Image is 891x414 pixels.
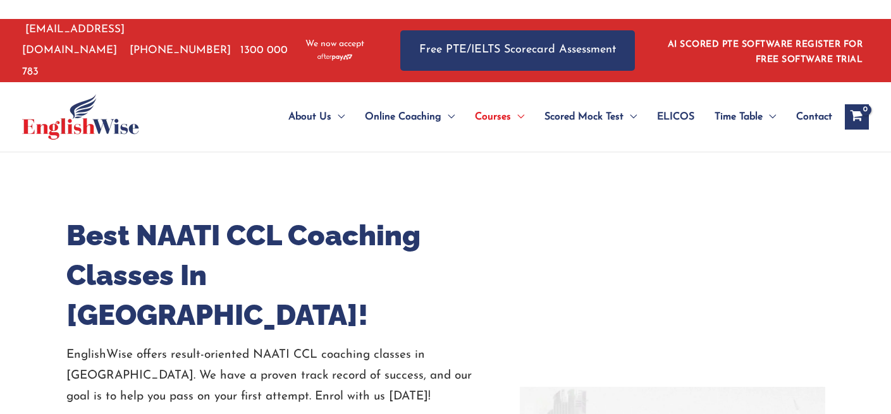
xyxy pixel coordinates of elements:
span: Menu Toggle [624,95,637,139]
h1: Best NAATI CCL Coaching Classes In [GEOGRAPHIC_DATA]! [66,216,501,335]
img: cropped-ew-logo [22,94,139,140]
span: ELICOS [657,95,694,139]
span: Scored Mock Test [544,95,624,139]
a: ELICOS [647,95,704,139]
span: Contact [796,95,832,139]
a: Time TableMenu Toggle [704,95,786,139]
span: Courses [475,95,511,139]
span: We now accept [305,38,364,51]
span: Menu Toggle [763,95,776,139]
nav: Site Navigation: Main Menu [258,95,832,139]
a: 1300 000 783 [22,45,288,76]
span: About Us [288,95,331,139]
a: Online CoachingMenu Toggle [355,95,465,139]
img: Afterpay-Logo [317,54,352,61]
a: About UsMenu Toggle [278,95,355,139]
p: EnglishWise offers result-oriented NAATI CCL coaching classes in [GEOGRAPHIC_DATA]. We have a pro... [66,344,501,408]
aside: Header Widget 1 [660,30,869,71]
span: Menu Toggle [441,95,455,139]
a: [EMAIL_ADDRESS][DOMAIN_NAME] [22,24,125,56]
a: View Shopping Cart, empty [845,104,869,130]
a: Contact [786,95,832,139]
span: Online Coaching [365,95,441,139]
a: Scored Mock TestMenu Toggle [534,95,647,139]
span: Menu Toggle [511,95,524,139]
span: Menu Toggle [331,95,345,139]
a: Free PTE/IELTS Scorecard Assessment [400,30,635,70]
a: CoursesMenu Toggle [465,95,534,139]
span: Time Table [715,95,763,139]
a: AI SCORED PTE SOFTWARE REGISTER FOR FREE SOFTWARE TRIAL [668,40,863,64]
a: [PHONE_NUMBER] [130,45,231,56]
